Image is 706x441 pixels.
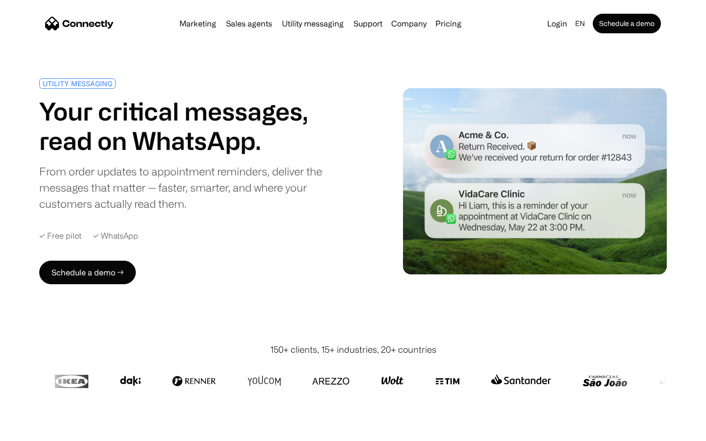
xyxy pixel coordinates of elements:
a: Schedule a demo [593,14,661,33]
a: Pricing [431,20,465,27]
div: From order updates to appointment reminders, deliver the messages that matter — faster, smarter, ... [39,163,349,212]
a: Schedule a demo → [39,261,136,284]
div: en [575,17,585,30]
a: Utility messaging [278,20,348,27]
div: ✓ WhatsApp [93,231,138,241]
a: Support [350,20,386,27]
a: Marketing [176,20,220,27]
aside: Language selected: English [10,423,59,438]
div: UTILITY MESSAGING [43,80,112,87]
div: Company [391,17,427,30]
div: ✓ Free pilot [39,231,81,241]
a: Sales agents [222,20,276,27]
div: 150+ clients, 15+ industries, 20+ countries [270,343,436,356]
h1: Your critical messages, read on WhatsApp. [39,97,349,155]
a: Login [543,17,571,30]
ul: Language list [20,424,59,438]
